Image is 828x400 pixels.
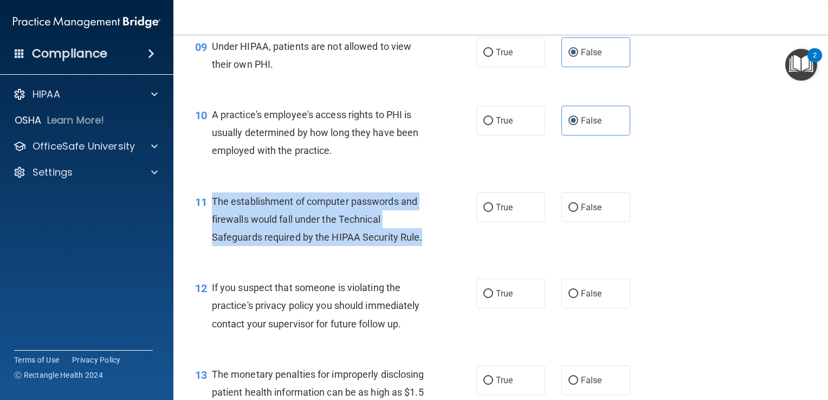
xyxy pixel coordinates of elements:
[212,109,419,156] span: A practice's employee's access rights to PHI is usually determined by how long they have been emp...
[581,375,602,385] span: False
[568,377,578,385] input: False
[195,109,207,122] span: 10
[212,41,412,70] span: Under HIPAA, patients are not allowed to view their own PHI.
[496,375,513,385] span: True
[195,369,207,382] span: 13
[14,370,103,380] span: Ⓒ Rectangle Health 2024
[483,117,493,125] input: True
[483,290,493,298] input: True
[13,166,158,179] a: Settings
[195,196,207,209] span: 11
[15,114,42,127] p: OSHA
[212,196,423,243] span: The establishment of computer passwords and firewalls would fall under the Technical Safeguards r...
[496,288,513,299] span: True
[212,282,420,329] span: If you suspect that someone is violating the practice's privacy policy you should immediately con...
[33,88,60,101] p: HIPAA
[581,288,602,299] span: False
[32,46,107,61] h4: Compliance
[483,377,493,385] input: True
[195,41,207,54] span: 09
[13,140,158,153] a: OfficeSafe University
[72,354,121,365] a: Privacy Policy
[496,47,513,57] span: True
[13,88,158,101] a: HIPAA
[195,282,207,295] span: 12
[785,49,817,81] button: Open Resource Center, 2 new notifications
[568,49,578,57] input: False
[483,49,493,57] input: True
[774,326,815,367] iframe: Drift Widget Chat Controller
[581,115,602,126] span: False
[14,354,59,365] a: Terms of Use
[33,140,135,153] p: OfficeSafe University
[47,114,105,127] p: Learn More!
[568,290,578,298] input: False
[581,202,602,212] span: False
[13,11,160,33] img: PMB logo
[483,204,493,212] input: True
[813,55,817,69] div: 2
[568,204,578,212] input: False
[33,166,73,179] p: Settings
[496,202,513,212] span: True
[568,117,578,125] input: False
[496,115,513,126] span: True
[581,47,602,57] span: False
